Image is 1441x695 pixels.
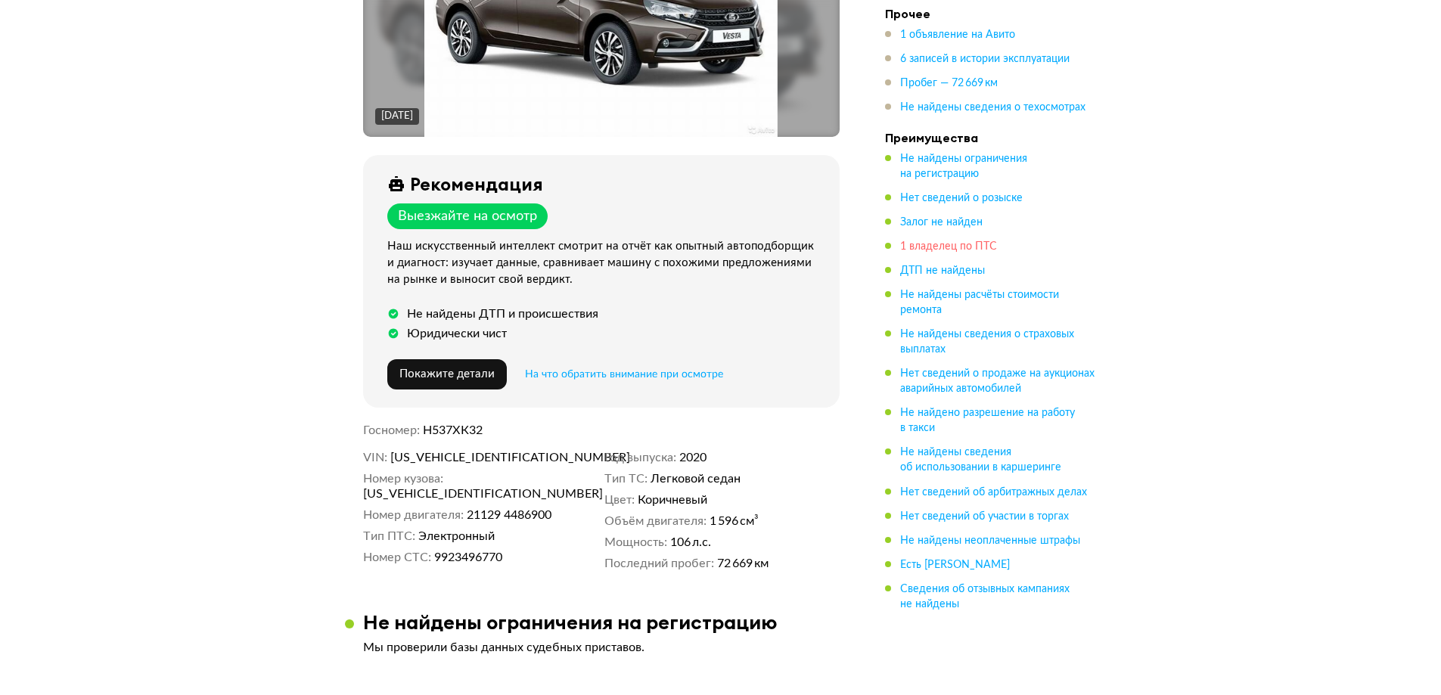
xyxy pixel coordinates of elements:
[363,450,387,465] dt: VIN
[900,54,1070,64] span: 6 записей в истории эксплуатации
[363,529,415,544] dt: Тип ПТС
[604,513,707,529] dt: Объём двигателя
[399,368,495,380] span: Покажите детали
[717,556,769,571] span: 72 669 км
[363,507,464,523] dt: Номер двигателя
[363,640,840,655] p: Мы проверили базы данных судебных приставов.
[604,471,648,486] dt: Тип ТС
[900,154,1027,179] span: Не найдены ограничения на регистрацию
[434,550,502,565] span: 9923496770
[710,513,759,529] span: 1 596 см³
[900,535,1080,545] span: Не найдены неоплаченные штрафы
[900,583,1070,609] span: Сведения об отзывных кампаниях не найдены
[900,510,1069,521] span: Нет сведений об участии в торгах
[363,550,431,565] dt: Номер СТС
[679,450,707,465] span: 2020
[604,450,676,465] dt: Год выпуска
[900,217,983,228] span: Залог не найден
[900,447,1061,473] span: Не найдены сведения об использовании в каршеринге
[407,326,507,341] div: Юридически чист
[363,486,537,501] span: [US_VEHICLE_IDENTIFICATION_NUMBER]
[390,450,564,465] span: [US_VEHICLE_IDENTIFICATION_NUMBER]
[363,471,443,486] dt: Номер кузова
[407,306,598,321] div: Не найдены ДТП и происшествия
[525,369,723,380] span: На что обратить внимание при осмотре
[900,368,1095,394] span: Нет сведений о продаже на аукционах аварийных автомобилей
[885,6,1097,21] h4: Прочее
[900,78,998,88] span: Пробег — 72 669 км
[900,329,1074,355] span: Не найдены сведения о страховых выплатах
[410,173,543,194] div: Рекомендация
[363,610,778,634] h3: Не найдены ограничения на регистрацию
[900,265,985,276] span: ДТП не найдены
[900,102,1085,113] span: Не найдены сведения о техосмотрах
[638,492,707,507] span: Коричневый
[900,486,1087,497] span: Нет сведений об арбитражных делах
[423,424,483,436] span: Н537ХК32
[467,507,551,523] span: 21129 4486900
[363,423,420,438] dt: Госномер
[398,208,537,225] div: Выезжайте на осмотр
[900,29,1015,40] span: 1 объявление на Авито
[900,241,997,252] span: 1 владелец по ПТС
[900,193,1023,203] span: Нет сведений о розыске
[418,529,495,544] span: Электронный
[387,238,821,288] div: Наш искусственный интеллект смотрит на отчёт как опытный автоподборщик и диагност: изучает данные...
[604,535,667,550] dt: Мощность
[670,535,711,550] span: 106 л.с.
[604,492,635,507] dt: Цвет
[651,471,741,486] span: Легковой седан
[381,110,413,123] div: [DATE]
[604,556,714,571] dt: Последний пробег
[900,408,1075,433] span: Не найдено разрешение на работу в такси
[900,290,1059,315] span: Не найдены расчёты стоимости ремонта
[885,130,1097,145] h4: Преимущества
[387,359,507,389] button: Покажите детали
[900,559,1010,569] span: Есть [PERSON_NAME]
